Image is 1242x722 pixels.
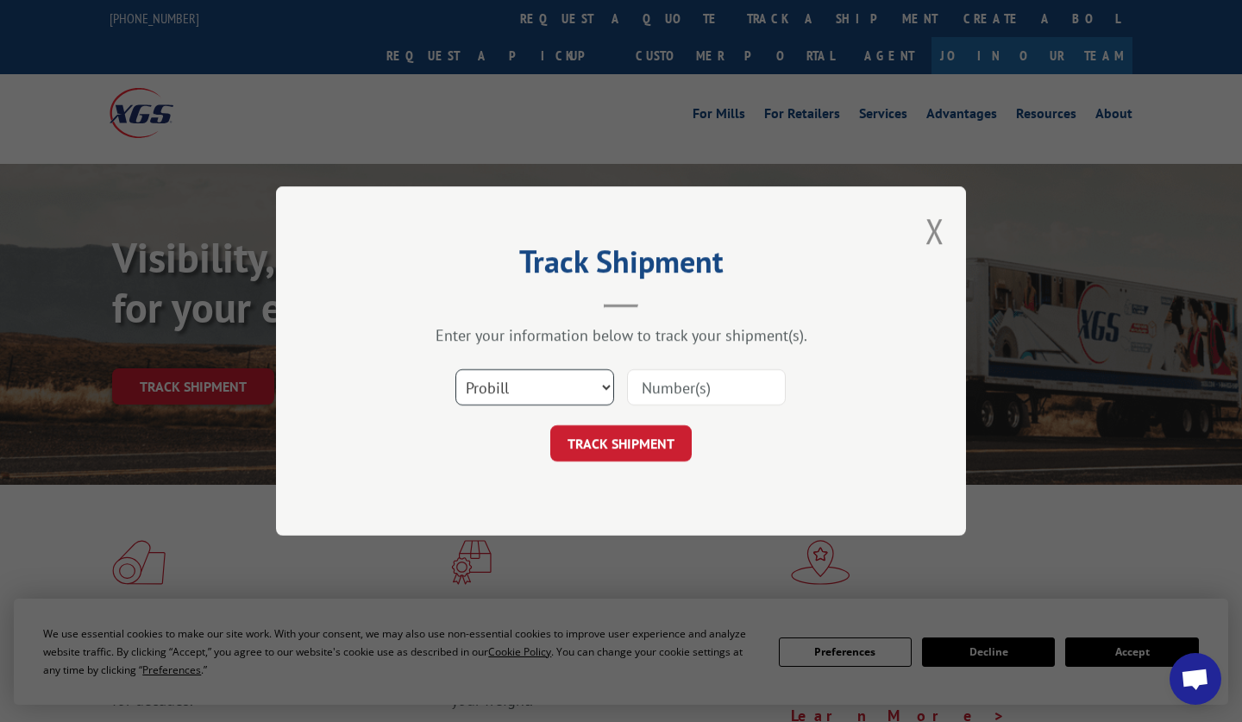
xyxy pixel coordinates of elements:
h2: Track Shipment [362,249,880,282]
div: Enter your information below to track your shipment(s). [362,325,880,345]
div: Open chat [1170,653,1221,705]
input: Number(s) [627,369,786,405]
button: Close modal [925,208,944,254]
button: TRACK SHIPMENT [550,425,692,461]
